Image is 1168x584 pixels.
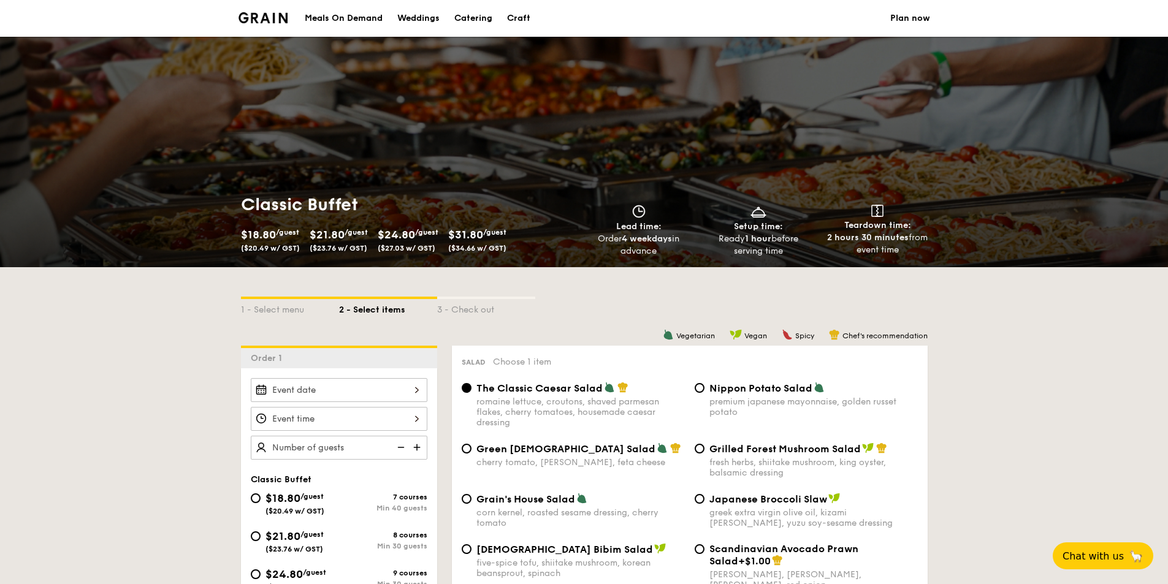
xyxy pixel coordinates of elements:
[616,221,662,232] span: Lead time:
[493,357,551,367] span: Choose 1 item
[300,530,324,539] span: /guest
[378,228,415,241] span: $24.80
[709,493,827,505] span: Japanese Broccoli Slaw
[339,531,427,539] div: 8 courses
[265,507,324,515] span: ($20.49 w/ GST)
[476,558,685,578] div: five-spice tofu, shiitake mushroom, korean beansprout, spinach
[828,493,841,504] img: icon-vegan.f8ff3823.svg
[795,332,814,340] span: Spicy
[310,228,345,241] span: $21.80
[476,493,575,505] span: Grain's House Salad
[251,569,261,579] input: $24.80/guest($27.03 w/ GST)9 coursesMin 30 guests
[476,544,653,555] span: [DEMOGRAPHIC_DATA] Bibim Salad
[663,329,674,340] img: icon-vegetarian.fe4039eb.svg
[303,568,326,577] span: /guest
[448,244,506,252] span: ($34.66 w/ GST)
[604,382,615,393] img: icon-vegetarian.fe4039eb.svg
[782,329,793,340] img: icon-spicy.37a8142b.svg
[415,228,438,237] span: /guest
[391,436,409,459] img: icon-reduce.1d2dbef1.svg
[251,531,261,541] input: $21.80/guest($23.76 w/ GST)8 coursesMin 30 guests
[695,494,704,504] input: Japanese Broccoli Slawgreek extra virgin olive oil, kizami [PERSON_NAME], yuzu soy-sesame dressing
[300,492,324,501] span: /guest
[251,493,261,503] input: $18.80/guest($20.49 w/ GST)7 coursesMin 40 guests
[476,382,603,394] span: The Classic Caesar Salad
[734,221,783,232] span: Setup time:
[814,382,825,393] img: icon-vegetarian.fe4039eb.svg
[251,407,427,431] input: Event time
[251,436,427,460] input: Number of guests
[670,442,681,453] img: icon-chef-hat.a58ddaea.svg
[265,567,303,581] span: $24.80
[749,205,768,218] img: icon-dish.430c3a2e.svg
[709,396,918,417] div: premium japanese mayonnaise, golden russet potato
[695,444,704,453] input: Grilled Forest Mushroom Saladfresh herbs, shiitake mushroom, king oyster, balsamic dressing
[745,233,771,244] strong: 1 hour
[241,299,339,316] div: 1 - Select menu
[709,382,812,394] span: Nippon Potato Salad
[265,545,323,553] span: ($23.76 w/ GST)
[409,436,427,459] img: icon-add.58712e84.svg
[709,543,858,567] span: Scandinavian Avocado Prawn Salad
[339,299,437,316] div: 2 - Select items
[476,507,685,528] div: corn kernel, roasted sesame dressing, cherry tomato
[483,228,506,237] span: /guest
[695,544,704,554] input: Scandinavian Avocado Prawn Salad+$1.00[PERSON_NAME], [PERSON_NAME], [PERSON_NAME], red onion
[251,378,427,402] input: Event date
[265,529,300,543] span: $21.80
[871,205,884,217] img: icon-teardown.65201eee.svg
[622,233,672,244] strong: 4 weekdays
[730,329,742,340] img: icon-vegan.f8ff3823.svg
[476,396,685,428] div: romaine lettuce, croutons, shaved parmesan flakes, cherry tomatoes, housemade caesar dressing
[462,358,486,366] span: Salad
[462,494,471,504] input: Grain's House Saladcorn kernel, roasted sesame dressing, cherry tomato
[265,491,300,505] span: $18.80
[829,329,840,340] img: icon-chef-hat.a58ddaea.svg
[339,504,427,512] div: Min 40 guests
[448,228,483,241] span: $31.80
[823,232,933,256] div: from event time
[709,443,861,455] span: Grilled Forest Mushroom Salad
[738,555,771,567] span: +$1.00
[310,244,367,252] span: ($23.76 w/ GST)
[576,493,587,504] img: icon-vegetarian.fe4039eb.svg
[462,444,471,453] input: Green [DEMOGRAPHIC_DATA] Saladcherry tomato, [PERSON_NAME], feta cheese
[462,383,471,393] input: The Classic Caesar Saladromaine lettuce, croutons, shaved parmesan flakes, cherry tomatoes, house...
[241,244,300,252] span: ($20.49 w/ GST)
[695,383,704,393] input: Nippon Potato Saladpremium japanese mayonnaise, golden russet potato
[862,442,874,453] img: icon-vegan.f8ff3823.svg
[709,457,918,478] div: fresh herbs, shiitake mushroom, king oyster, balsamic dressing
[744,332,767,340] span: Vegan
[462,544,471,554] input: [DEMOGRAPHIC_DATA] Bibim Saladfive-spice tofu, shiitake mushroom, korean beansprout, spinach
[345,228,368,237] span: /guest
[239,12,288,23] img: Grain
[339,493,427,501] div: 7 courses
[476,457,685,468] div: cherry tomato, [PERSON_NAME], feta cheese
[709,507,918,528] div: greek extra virgin olive oil, kizami [PERSON_NAME], yuzu soy-sesame dressing
[437,299,535,316] div: 3 - Check out
[703,233,813,257] div: Ready before serving time
[1129,549,1143,563] span: 🦙
[239,12,288,23] a: Logotype
[1053,542,1153,569] button: Chat with us🦙
[657,442,668,453] img: icon-vegetarian.fe4039eb.svg
[876,442,887,453] img: icon-chef-hat.a58ddaea.svg
[378,244,435,252] span: ($27.03 w/ GST)
[1063,550,1124,562] span: Chat with us
[827,232,909,243] strong: 2 hours 30 minutes
[241,194,579,216] h1: Classic Buffet
[276,228,299,237] span: /guest
[339,569,427,577] div: 9 courses
[584,233,694,257] div: Order in advance
[654,543,666,554] img: icon-vegan.f8ff3823.svg
[630,205,648,218] img: icon-clock.2db775ea.svg
[844,220,911,230] span: Teardown time:
[842,332,928,340] span: Chef's recommendation
[339,542,427,550] div: Min 30 guests
[251,353,287,363] span: Order 1
[251,474,311,485] span: Classic Buffet
[772,555,783,566] img: icon-chef-hat.a58ddaea.svg
[476,443,655,455] span: Green [DEMOGRAPHIC_DATA] Salad
[241,228,276,241] span: $18.80
[676,332,715,340] span: Vegetarian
